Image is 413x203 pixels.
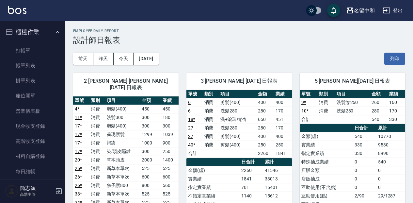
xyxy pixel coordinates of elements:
[274,107,292,115] td: 170
[353,149,376,158] td: 330
[335,98,370,107] td: 洗髮卷260
[20,192,53,197] p: 高階主管
[8,6,26,14] img: Logo
[376,124,405,132] th: 累計
[353,132,376,141] td: 540
[105,139,140,147] td: 補染
[354,7,375,15] div: 名留中和
[161,130,179,139] td: 1039
[300,158,353,166] td: 特殊抽成業績
[161,96,179,105] th: 業績
[3,134,63,149] a: 高階收支登錄
[256,149,274,158] td: 2260
[300,141,353,149] td: 實業績
[256,98,274,107] td: 400
[3,43,63,58] a: 打帳單
[105,156,140,164] td: 草本頭皮
[263,183,292,192] td: 15401
[300,166,353,175] td: 店販金額
[3,149,63,164] a: 材料自購登錄
[274,98,292,107] td: 400
[240,175,263,183] td: 1841
[240,158,263,166] th: 日合計
[240,183,263,192] td: 701
[219,107,256,115] td: 洗髮280
[240,192,263,200] td: 1140
[370,115,388,124] td: 540
[140,130,161,139] td: 1299
[317,90,335,98] th: 類別
[219,90,256,98] th: 項目
[161,164,179,173] td: 525
[186,175,240,183] td: 實業績
[89,105,105,113] td: 消費
[73,36,405,45] h3: 設計師日報表
[300,132,353,141] td: 金額(虛)
[3,58,63,73] a: 帳單列表
[274,132,292,141] td: 400
[300,192,353,200] td: 互助使用(點)
[219,132,256,141] td: 剪髮(400)
[73,96,89,105] th: 單號
[327,4,340,17] button: save
[89,190,105,198] td: 消費
[353,192,376,200] td: 2/90
[188,100,191,105] a: 6
[194,78,284,84] span: 3 [PERSON_NAME] [DATE] 日報表
[308,78,397,84] span: 5 [PERSON_NAME][DATE] 日報表
[256,107,274,115] td: 280
[203,115,219,124] td: 消費
[140,181,161,190] td: 800
[219,98,256,107] td: 剪髮(400)
[370,90,388,98] th: 金額
[161,105,179,113] td: 450
[274,149,292,158] td: 1841
[353,141,376,149] td: 330
[161,173,179,181] td: 600
[20,185,53,192] h5: 簡志穎
[256,124,274,132] td: 280
[335,107,370,115] td: 洗髮280
[105,96,140,105] th: 項目
[388,90,405,98] th: 業績
[300,183,353,192] td: 互助使用(不含點)
[384,53,405,65] button: 列印
[161,190,179,198] td: 525
[89,156,105,164] td: 消費
[186,90,292,158] table: a dense table
[73,53,93,65] button: 前天
[140,96,161,105] th: 金額
[3,179,63,194] a: 排班表
[186,192,240,200] td: 不指定實業績
[219,141,256,149] td: 剪髮(400)
[140,105,161,113] td: 450
[263,192,292,200] td: 15612
[376,132,405,141] td: 10770
[188,125,193,130] a: 27
[186,149,203,158] td: 合計
[105,105,140,113] td: 剪髮(400)
[89,139,105,147] td: 消費
[93,53,114,65] button: 昨天
[300,115,317,124] td: 合計
[317,107,335,115] td: 消費
[380,5,405,17] button: 登出
[105,130,140,139] td: 荷琇護髮
[300,90,405,124] table: a dense table
[203,141,219,149] td: 消費
[140,147,161,156] td: 300
[140,164,161,173] td: 525
[263,158,292,166] th: 累計
[388,107,405,115] td: 170
[263,166,292,175] td: 41546
[188,108,191,113] a: 6
[300,90,317,98] th: 單號
[186,183,240,192] td: 指定實業績
[161,122,179,130] td: 300
[203,124,219,132] td: 消費
[203,132,219,141] td: 消費
[161,139,179,147] td: 900
[81,78,171,91] span: 2 [PERSON_NAME] [PERSON_NAME][DATE] 日報表
[256,141,274,149] td: 250
[376,175,405,183] td: 0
